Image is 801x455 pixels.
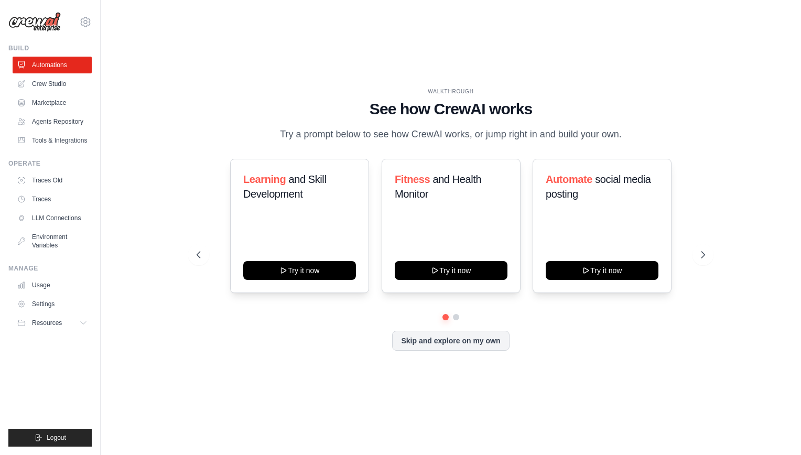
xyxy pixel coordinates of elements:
[13,172,92,189] a: Traces Old
[395,174,481,200] span: and Health Monitor
[546,261,658,280] button: Try it now
[275,127,627,142] p: Try a prompt below to see how CrewAI works, or jump right in and build your own.
[8,159,92,168] div: Operate
[13,229,92,254] a: Environment Variables
[197,100,705,118] h1: See how CrewAI works
[13,191,92,208] a: Traces
[8,264,92,273] div: Manage
[197,88,705,95] div: WALKTHROUGH
[13,57,92,73] a: Automations
[13,132,92,149] a: Tools & Integrations
[8,44,92,52] div: Build
[47,434,66,442] span: Logout
[546,174,592,185] span: Automate
[13,113,92,130] a: Agents Repository
[243,174,286,185] span: Learning
[32,319,62,327] span: Resources
[8,429,92,447] button: Logout
[13,296,92,312] a: Settings
[395,174,430,185] span: Fitness
[243,261,356,280] button: Try it now
[13,75,92,92] a: Crew Studio
[392,331,509,351] button: Skip and explore on my own
[546,174,651,200] span: social media posting
[13,315,92,331] button: Resources
[8,12,61,32] img: Logo
[395,261,507,280] button: Try it now
[13,277,92,294] a: Usage
[13,210,92,226] a: LLM Connections
[13,94,92,111] a: Marketplace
